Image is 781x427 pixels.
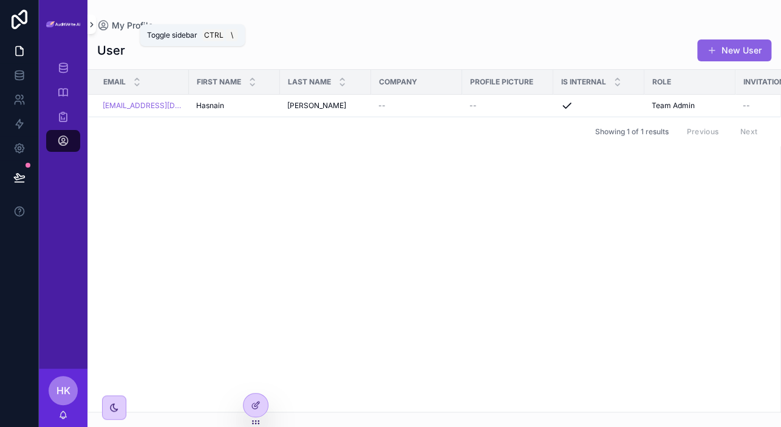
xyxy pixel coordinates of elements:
span: Profile picture [470,77,533,87]
button: New User [697,39,771,61]
a: [PERSON_NAME] [287,101,364,111]
span: -- [469,101,477,111]
span: Is internal [561,77,606,87]
span: Company [379,77,417,87]
span: Role [652,77,671,87]
a: My Profile [97,19,153,32]
div: scrollable content [39,49,87,168]
a: -- [469,101,546,111]
span: -- [378,101,386,111]
span: My Profile [112,19,153,32]
span: [PERSON_NAME] [287,101,346,111]
span: HK [56,383,70,398]
span: Hasnain [196,101,224,111]
a: [EMAIL_ADDRESS][DOMAIN_NAME] [103,101,182,111]
span: \ [227,30,236,40]
span: Toggle sidebar [147,30,197,40]
span: Team Admin [652,101,695,111]
span: First name [197,77,241,87]
a: Hasnain [196,101,273,111]
span: Showing 1 of 1 results [595,127,668,137]
img: App logo [46,21,80,28]
span: Email [103,77,126,87]
h1: User [97,42,125,59]
span: -- [743,101,750,111]
span: Ctrl [202,29,224,41]
a: Team Admin [652,101,728,111]
span: Last name [288,77,331,87]
a: -- [378,101,455,111]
